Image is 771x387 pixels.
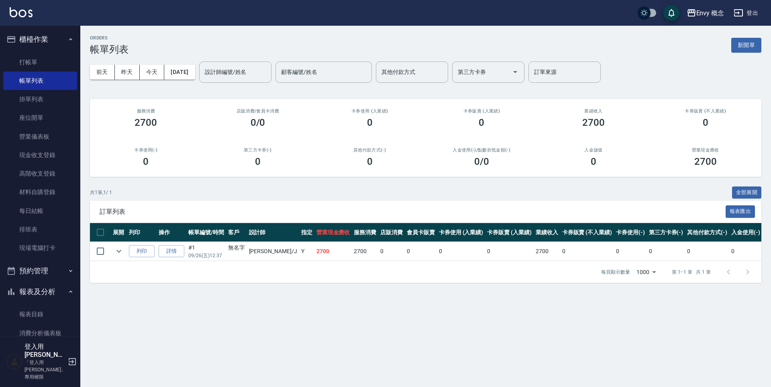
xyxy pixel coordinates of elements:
[323,147,416,153] h2: 其他付款方式(-)
[24,359,65,381] p: 「登入用[PERSON_NAME]」專用權限
[247,242,299,261] td: [PERSON_NAME] /J
[352,223,378,242] th: 服務消費
[140,65,165,80] button: 今天
[212,109,304,114] h2: 店販消費 /會員卡消費
[474,156,489,167] h3: 0 /0
[352,242,378,261] td: 2700
[509,66,522,78] button: Open
[378,223,405,242] th: 店販消費
[24,343,65,359] h5: 登入用[PERSON_NAME]
[633,261,659,283] div: 1000
[127,223,157,242] th: 列印
[129,245,155,258] button: 列印
[405,242,437,261] td: 0
[560,223,614,242] th: 卡券販賣 (不入業績)
[135,117,157,128] h3: 2700
[437,223,485,242] th: 卡券使用 (入業績)
[435,147,528,153] h2: 入金使用(-) /點數折抵金額(-)
[582,117,605,128] h3: 2700
[143,156,149,167] h3: 0
[560,242,614,261] td: 0
[100,208,726,216] span: 訂單列表
[113,245,125,257] button: expand row
[731,41,761,49] a: 新開單
[614,242,647,261] td: 0
[647,242,685,261] td: 0
[255,156,261,167] h3: 0
[534,223,560,242] th: 業績收入
[314,242,352,261] td: 2700
[685,223,729,242] th: 其他付款方式(-)
[228,244,245,252] div: 無名字
[485,242,534,261] td: 0
[188,252,224,259] p: 09/26 (五) 12:37
[251,117,265,128] h3: 0/0
[405,223,437,242] th: 會員卡販賣
[100,147,192,153] h2: 卡券使用(-)
[659,109,752,114] h2: 卡券販賣 (不入業績)
[226,223,247,242] th: 客戶
[672,268,711,276] p: 第 1–1 筆 共 1 筆
[3,29,77,50] button: 櫃檯作業
[90,189,112,196] p: 共 1 筆, 1 / 1
[367,117,373,128] h3: 0
[694,156,717,167] h3: 2700
[730,6,761,20] button: 登出
[186,242,226,261] td: #1
[299,242,314,261] td: Y
[3,281,77,302] button: 報表及分析
[3,202,77,220] a: 每日結帳
[212,147,304,153] h2: 第三方卡券(-)
[3,305,77,324] a: 報表目錄
[435,109,528,114] h2: 卡券販賣 (入業績)
[547,109,640,114] h2: 業績收入
[100,109,192,114] h3: 服務消費
[3,183,77,201] a: 材料自購登錄
[157,223,186,242] th: 操作
[90,35,128,41] h2: ORDERS
[601,268,630,276] p: 每頁顯示數量
[3,164,77,183] a: 高階收支登錄
[3,109,77,127] a: 座位開單
[314,223,352,242] th: 營業現金應收
[159,245,184,258] a: 詳情
[726,207,755,215] a: 報表匯出
[6,354,22,370] img: Person
[3,324,77,342] a: 消費分析儀表板
[647,223,685,242] th: 第三方卡券(-)
[3,72,77,90] a: 帳單列表
[696,8,724,18] div: Envy 概念
[547,147,640,153] h2: 入金儲值
[186,223,226,242] th: 帳單編號/時間
[729,242,762,261] td: 0
[703,117,708,128] h3: 0
[90,44,128,55] h3: 帳單列表
[685,242,729,261] td: 0
[729,223,762,242] th: 入金使用(-)
[659,147,752,153] h2: 營業現金應收
[614,223,647,242] th: 卡券使用(-)
[115,65,140,80] button: 昨天
[726,205,755,218] button: 報表匯出
[3,260,77,281] button: 預約管理
[10,7,33,17] img: Logo
[663,5,679,21] button: save
[378,242,405,261] td: 0
[323,109,416,114] h2: 卡券使用 (入業績)
[591,156,596,167] h3: 0
[367,156,373,167] h3: 0
[479,117,484,128] h3: 0
[485,223,534,242] th: 卡券販賣 (入業績)
[683,5,728,21] button: Envy 概念
[3,239,77,257] a: 現場電腦打卡
[534,242,560,261] td: 2700
[164,65,195,80] button: [DATE]
[437,242,485,261] td: 0
[3,127,77,146] a: 營業儀表板
[3,220,77,239] a: 排班表
[90,65,115,80] button: 前天
[3,53,77,72] a: 打帳單
[3,146,77,164] a: 現金收支登錄
[3,90,77,109] a: 掛單列表
[111,223,127,242] th: 展開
